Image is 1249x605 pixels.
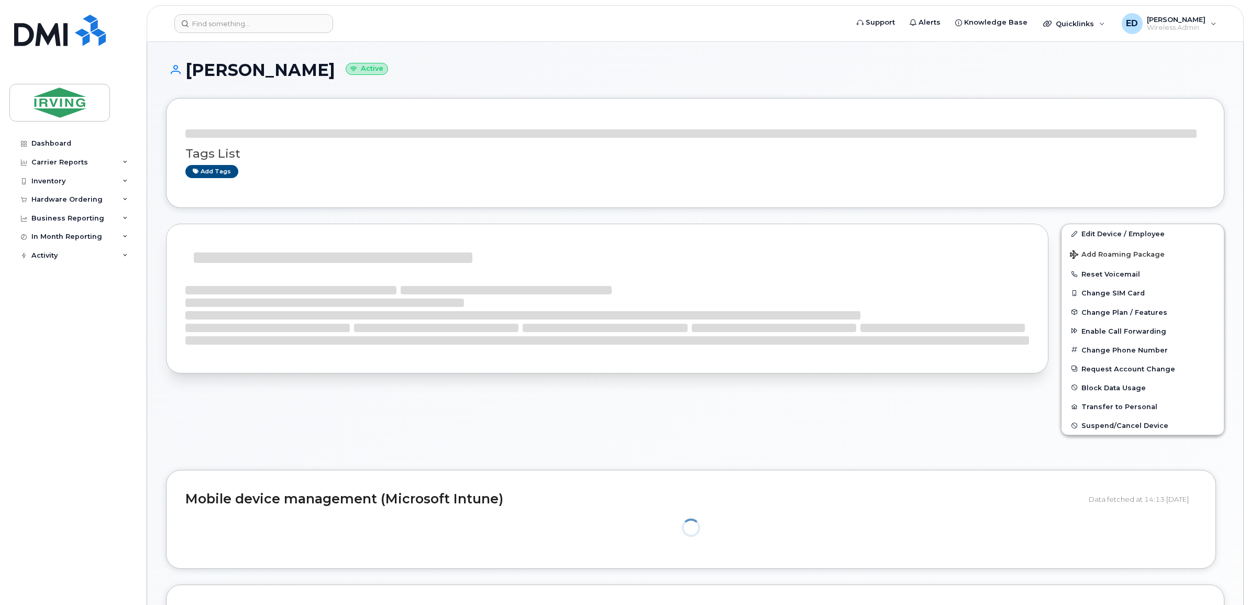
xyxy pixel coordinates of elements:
button: Transfer to Personal [1062,397,1224,416]
button: Add Roaming Package [1062,243,1224,265]
button: Change Plan / Features [1062,303,1224,322]
h1: [PERSON_NAME] [166,61,1224,79]
h3: Tags List [185,147,1205,160]
button: Change Phone Number [1062,340,1224,359]
button: Reset Voicemail [1062,265,1224,283]
div: Data fetched at 14:13 [DATE] [1089,489,1197,509]
a: Add tags [185,165,238,178]
span: Enable Call Forwarding [1081,327,1166,335]
a: Edit Device / Employee [1062,224,1224,243]
button: Block Data Usage [1062,378,1224,397]
button: Enable Call Forwarding [1062,322,1224,340]
button: Suspend/Cancel Device [1062,416,1224,435]
h2: Mobile device management (Microsoft Intune) [185,492,1081,507]
span: Change Plan / Features [1081,308,1167,316]
button: Request Account Change [1062,359,1224,378]
button: Change SIM Card [1062,283,1224,302]
span: Add Roaming Package [1070,250,1165,260]
small: Active [346,63,388,75]
span: Suspend/Cancel Device [1081,422,1168,430]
